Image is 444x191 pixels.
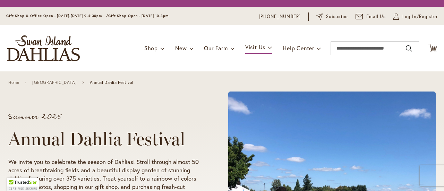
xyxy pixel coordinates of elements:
[204,44,228,52] span: Our Farm
[7,35,80,61] a: store logo
[326,13,348,20] span: Subscribe
[6,14,108,18] span: Gift Shop & Office Open - [DATE]-[DATE] 9-4:30pm /
[245,43,265,51] span: Visit Us
[7,178,39,191] div: TrustedSite Certified
[366,13,386,20] span: Email Us
[144,44,158,52] span: Shop
[283,44,314,52] span: Help Center
[108,14,169,18] span: Gift Shop Open - [DATE] 10-3pm
[8,113,202,120] p: Summer 2025
[8,80,19,85] a: Home
[8,129,202,149] h1: Annual Dahlia Festival
[316,13,348,20] a: Subscribe
[175,44,187,52] span: New
[90,80,134,85] span: Annual Dahlia Festival
[32,80,77,85] a: [GEOGRAPHIC_DATA]
[356,13,386,20] a: Email Us
[259,13,301,20] a: [PHONE_NUMBER]
[393,13,438,20] a: Log In/Register
[402,13,438,20] span: Log In/Register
